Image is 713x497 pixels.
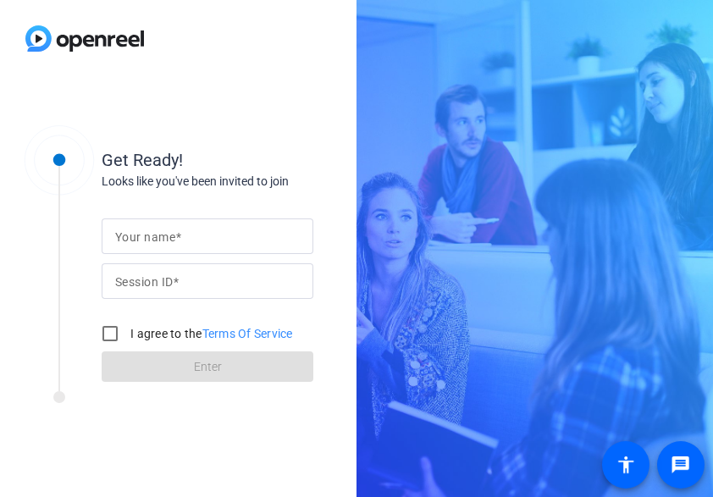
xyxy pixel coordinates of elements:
label: I agree to the [127,325,293,342]
mat-icon: accessibility [616,455,636,475]
a: Terms Of Service [202,327,293,340]
div: Looks like you've been invited to join [102,173,440,191]
div: Get Ready! [102,147,440,173]
mat-label: Session ID [115,275,173,289]
mat-icon: message [671,455,691,475]
mat-label: Your name [115,230,175,244]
